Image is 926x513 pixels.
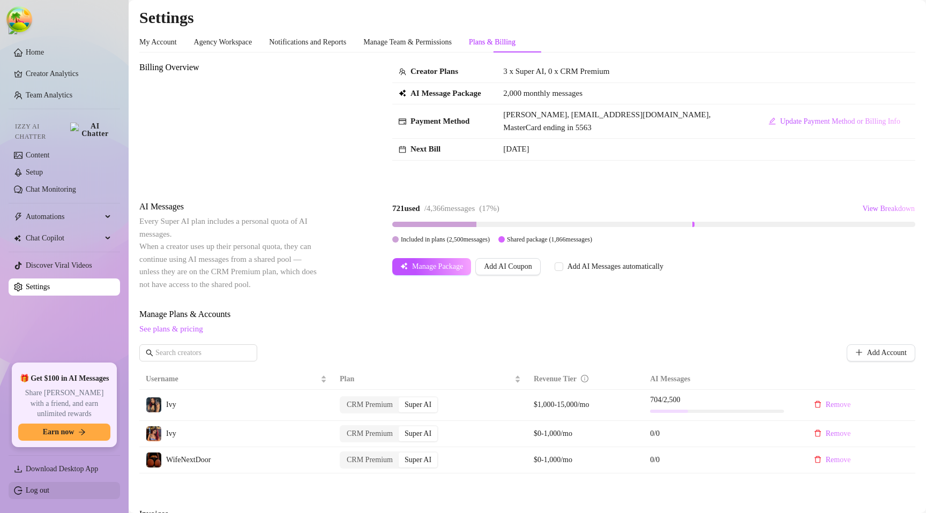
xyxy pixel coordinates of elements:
div: segmented control [340,396,438,413]
button: Earn nowarrow-right [18,424,110,441]
td: $0-1,000/mo [527,421,644,447]
img: WifeNextDoor [146,452,161,467]
span: WifeNextDoor [166,456,211,464]
strong: AI Message Package [410,89,481,97]
span: Earn now [43,428,74,436]
div: My Account [139,36,177,48]
span: View Breakdown [862,205,915,213]
img: Ivy [146,397,161,412]
a: Chat Monitoring [26,185,76,193]
span: Revenue Tier [534,375,577,383]
th: Plan [333,369,527,390]
h2: Settings [139,7,915,28]
span: delete [814,429,822,437]
span: Share [PERSON_NAME] with a friend, and earn unlimited rewards [18,388,110,419]
span: edit [768,117,776,125]
span: 704 / 2,500 [650,394,793,406]
span: / 4,366 messages [424,204,475,213]
span: Username [146,373,318,385]
span: Remove [826,429,851,438]
span: Every Super AI plan includes a personal quota of AI messages. When a creator uses up their person... [139,217,317,289]
span: info-circle [581,375,588,382]
a: Creator Analytics [26,65,111,82]
span: Remove [826,401,851,409]
span: Add Account [867,349,907,357]
a: Team Analytics [26,91,72,99]
span: calendar [399,146,406,153]
button: Open Tanstack query devtools [9,9,30,30]
span: 🎁 Get $100 in AI Messages [20,373,109,384]
span: Manage Package [412,262,463,271]
td: $1,000-15,000/mo [527,390,644,421]
div: CRM Premium [341,452,399,467]
span: Update Payment Method or Billing Info [780,117,900,126]
img: Chat Copilot [14,235,21,242]
strong: Creator Plans [410,67,458,76]
button: Remove [805,425,860,442]
button: Add Account [847,344,915,361]
span: arrow-right [78,428,86,436]
span: Chat Copilot [26,230,102,247]
img: AI Chatter [70,123,111,138]
a: See plans & pricing [139,325,203,333]
span: Download Desktop App [26,465,98,473]
span: Remove [826,456,851,464]
span: 2,000 monthly messages [503,87,583,100]
button: View Breakdown [862,200,915,217]
div: Super AI [399,426,437,441]
div: Agency Workspace [194,36,252,48]
a: Discover Viral Videos [26,261,92,269]
span: thunderbolt [14,213,23,221]
span: Automations [26,208,102,225]
div: Plans & Billing [469,36,516,48]
a: Content [26,151,49,159]
span: Manage Plans & Accounts [139,308,915,321]
span: 0 / 0 [650,428,793,440]
strong: 721 used [392,204,420,213]
div: segmented control [340,451,438,469]
span: Shared package ( 1,866 messages) [507,236,592,243]
a: Settings [26,283,50,291]
div: CRM Premium [341,426,399,441]
div: Manage Team & Permissions [363,36,452,48]
strong: Next Bill [410,145,440,153]
button: Manage Package [392,258,471,275]
a: Setup [26,168,43,176]
button: Update Payment Method or Billing Info [760,113,909,130]
span: Add AI Coupon [484,262,532,271]
div: Super AI [399,452,437,467]
th: Username [139,369,333,390]
span: [DATE] [503,145,529,153]
div: CRM Premium [341,397,399,412]
span: [PERSON_NAME], [EMAIL_ADDRESS][DOMAIN_NAME], MasterCard ending in 5563 [503,110,711,132]
div: Add AI Messages automatically [567,261,663,273]
span: 3 x Super AI, 0 x CRM Premium [503,67,609,76]
button: Remove [805,451,860,469]
span: delete [814,456,822,463]
span: Plan [340,373,512,385]
span: Ivy [166,401,176,409]
span: team [399,68,406,76]
img: Ivy [146,426,161,441]
button: Remove [805,396,860,413]
span: search [146,349,153,357]
span: Izzy AI Chatter [15,122,66,142]
span: 0 / 0 [650,454,793,466]
button: Add AI Coupon [475,258,540,275]
div: segmented control [340,425,438,442]
span: delete [814,401,822,408]
a: Home [26,48,44,56]
span: ( 17 %) [479,204,499,213]
td: $0-1,000/mo [527,447,644,473]
div: Super AI [399,397,437,412]
span: Ivy [166,429,176,437]
strong: Payment Method [410,117,469,125]
span: AI Messages [139,200,319,213]
input: Search creators [155,347,242,359]
a: Log out [26,486,49,494]
span: plus [855,349,863,356]
span: Billing Overview [139,61,319,74]
span: credit-card [399,118,406,125]
span: Included in plans ( 2,500 messages) [401,236,490,243]
div: Notifications and Reports [269,36,346,48]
